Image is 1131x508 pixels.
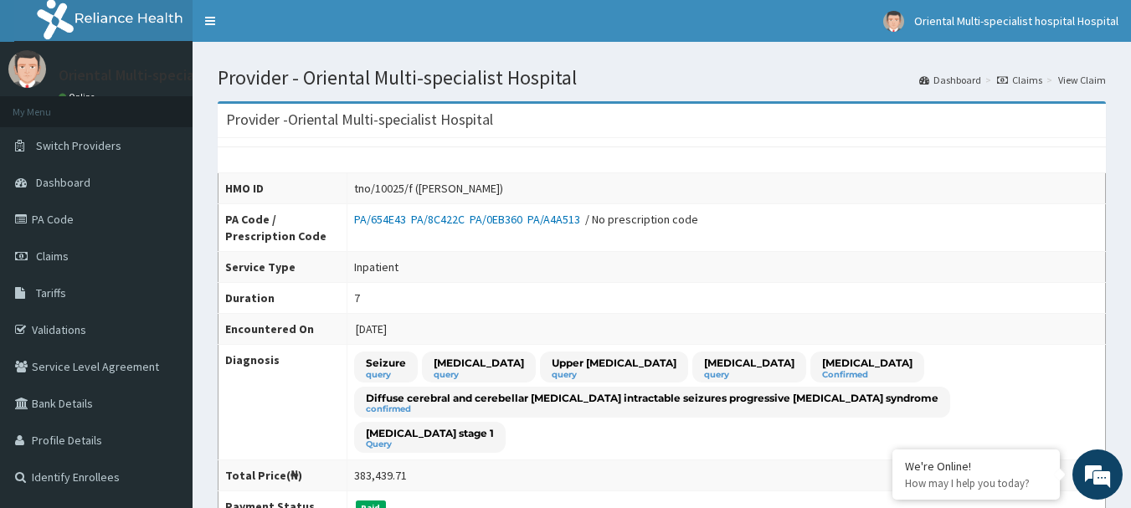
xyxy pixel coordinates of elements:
th: Encountered On [218,314,347,345]
span: Oriental Multi-specialist hospital Hospital [914,13,1118,28]
img: User Image [883,11,904,32]
a: PA/0EB360 [470,212,527,227]
a: Dashboard [919,73,981,87]
p: [MEDICAL_DATA] [434,356,524,370]
p: [MEDICAL_DATA] [704,356,794,370]
a: Online [59,91,99,103]
div: Inpatient [354,259,398,275]
small: query [366,371,406,379]
span: Claims [36,249,69,264]
small: Confirmed [822,371,913,379]
th: HMO ID [218,173,347,204]
div: We're Online! [905,459,1047,474]
h1: Provider - Oriental Multi-specialist Hospital [218,67,1106,89]
th: PA Code / Prescription Code [218,204,347,252]
a: Claims [997,73,1042,87]
p: Diffuse cerebral and cerebellar [MEDICAL_DATA] intractable seizures progressive [MEDICAL_DATA] sy... [366,391,938,405]
p: [MEDICAL_DATA] stage 1 [366,426,494,440]
span: Tariffs [36,285,66,300]
p: Oriental Multi-specialist hospital Hospital [59,68,331,83]
div: / No prescription code [354,211,698,228]
a: View Claim [1058,73,1106,87]
a: PA/654E43 [354,212,411,227]
th: Duration [218,283,347,314]
small: query [434,371,524,379]
a: PA/8C422C [411,212,470,227]
div: 383,439.71 [354,467,407,484]
span: Switch Providers [36,138,121,153]
div: 7 [354,290,360,306]
a: PA/A4A513 [527,212,585,227]
small: Query [366,440,494,449]
span: [DATE] [356,321,387,336]
img: User Image [8,50,46,88]
p: Seizure [366,356,406,370]
th: Diagnosis [218,345,347,460]
small: query [552,371,676,379]
span: Dashboard [36,175,90,190]
small: confirmed [366,405,938,413]
p: How may I help you today? [905,476,1047,490]
th: Service Type [218,252,347,283]
div: tno/10025/f ([PERSON_NAME]) [354,180,503,197]
small: query [704,371,794,379]
th: Total Price(₦) [218,460,347,491]
p: [MEDICAL_DATA] [822,356,913,370]
h3: Provider - Oriental Multi-specialist Hospital [226,112,493,127]
p: Upper [MEDICAL_DATA] [552,356,676,370]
